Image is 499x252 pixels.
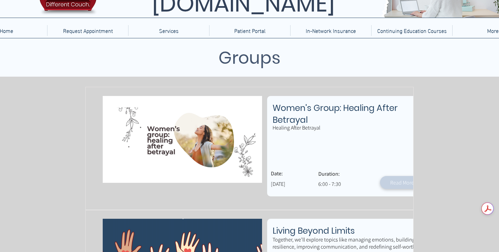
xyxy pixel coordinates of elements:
[273,102,398,126] span: Women's Group: Healing After Betrayal
[117,45,382,71] h1: Groups
[128,25,209,36] div: Services
[302,25,359,36] p: In-Network Insurance
[271,170,283,177] span: Date:
[380,176,424,189] a: Read More
[60,25,116,36] p: Request Appointment
[273,225,355,237] span: Living Beyond Limits
[209,25,290,36] a: Patient Portal
[374,25,450,36] p: Continuing Education Courses
[273,124,428,131] p: Healing After Betrayal
[273,236,428,250] p: Together, we’ll explore topics like managing emotions, building resilience, improving communicati...
[390,179,414,186] span: Read More
[271,180,308,188] p: [DATE]
[318,170,340,177] span: Duration:
[156,25,182,36] p: Services
[371,25,452,36] a: Continuing Education Courses
[318,180,366,188] p: 6:00 - 7:30
[290,25,371,36] a: In-Network Insurance
[231,25,269,36] p: Patient Portal
[47,25,128,36] a: Request Appointment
